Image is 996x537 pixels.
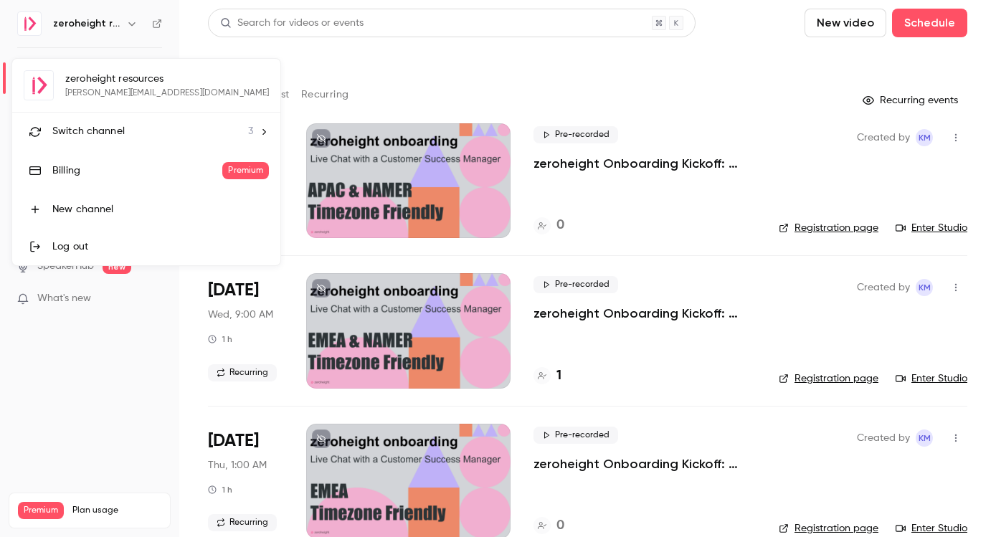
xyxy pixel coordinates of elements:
[52,239,269,254] div: Log out
[52,202,269,217] div: New channel
[52,124,125,139] span: Switch channel
[248,124,253,139] span: 3
[222,162,269,179] span: Premium
[52,163,222,178] div: Billing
